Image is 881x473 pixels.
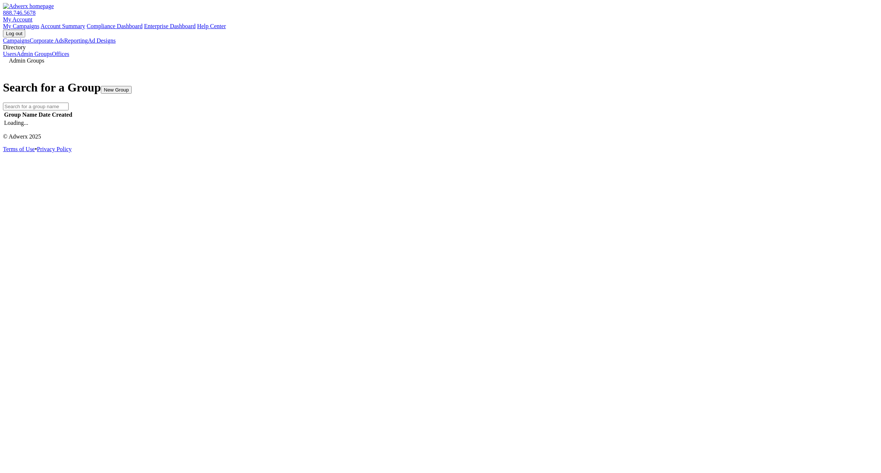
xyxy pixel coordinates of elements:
[3,23,39,29] a: My Campaigns
[88,37,116,44] a: Ad Designs
[30,37,64,44] a: Corporate Ads
[64,37,88,44] a: Reporting
[40,23,85,29] a: Account Summary
[3,103,69,110] input: Search for a group name
[3,3,54,10] img: Adwerx
[3,81,101,94] span: Search for a Group
[3,146,878,153] div: •
[9,57,44,64] span: Admin Groups
[37,146,72,152] a: Privacy Policy
[3,30,25,37] input: Log out
[3,51,16,57] a: Users
[3,133,878,140] p: © Adwerx 2025
[4,111,37,118] span: Group Name
[3,146,35,152] a: Terms of Use
[3,16,33,23] a: My Account
[3,44,878,51] div: Directory
[52,51,69,57] a: Offices
[4,120,28,126] span: Loading...
[101,86,132,94] button: New Group
[3,10,36,16] a: 888.746.5678
[197,23,226,29] a: Help Center
[39,111,72,118] span: Date Created
[144,23,195,29] a: Enterprise Dashboard
[3,37,30,44] a: Campaigns
[87,23,143,29] a: Compliance Dashboard
[16,51,52,57] a: Admin Groups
